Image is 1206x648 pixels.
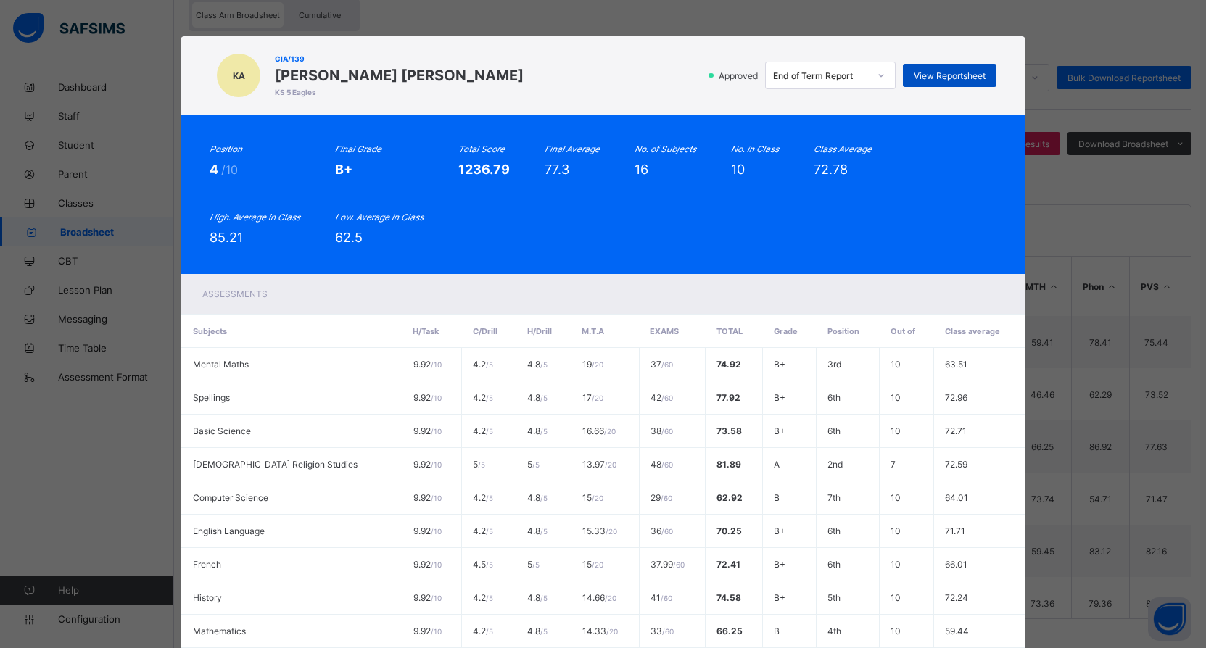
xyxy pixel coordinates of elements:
[651,492,672,503] span: 29
[532,460,540,469] span: / 5
[527,626,548,636] span: 4.8
[275,54,524,63] span: CIA/139
[945,459,967,470] span: 72.59
[545,144,600,154] i: Final Average
[527,425,548,436] span: 4.8
[606,527,617,536] span: / 20
[413,459,442,470] span: 9.92
[651,359,673,370] span: 37
[592,394,603,402] span: / 20
[827,425,841,436] span: 6th
[827,492,841,503] span: 7th
[458,144,505,154] i: Total Score
[486,494,493,502] span: / 5
[774,359,785,370] span: B+
[582,459,616,470] span: 13.97
[582,425,616,436] span: 16.66
[540,360,548,369] span: / 5
[773,70,869,81] div: End of Term Report
[891,592,901,603] span: 10
[814,162,848,177] span: 72.78
[945,326,1000,336] span: Class average
[473,592,493,603] span: 4.2
[774,559,785,570] span: B+
[827,526,841,536] span: 6th
[413,626,442,636] span: 9.92
[193,459,358,470] span: [DEMOGRAPHIC_DATA] Religion Studies
[473,392,493,403] span: 4.2
[193,425,251,436] span: Basic Science
[193,526,265,536] span: English Language
[945,559,967,570] span: 66.01
[540,494,548,502] span: / 5
[891,492,901,503] span: 10
[651,459,673,470] span: 48
[431,627,442,636] span: / 10
[413,359,442,370] span: 9.92
[193,326,227,336] span: Subjects
[827,559,841,570] span: 6th
[540,427,548,436] span: / 5
[891,526,901,536] span: 10
[891,626,901,636] span: 10
[606,627,618,636] span: / 20
[605,594,616,602] span: / 20
[827,459,843,470] span: 2nd
[210,212,300,223] i: High. Average in Class
[527,526,548,536] span: 4.8
[891,326,915,336] span: Out of
[458,162,510,177] span: 1236.79
[661,460,673,469] span: / 60
[582,392,603,403] span: 17
[716,559,740,570] span: 72.41
[945,425,967,436] span: 72.71
[527,326,552,336] span: H/Drill
[651,592,672,603] span: 41
[431,560,442,569] span: / 10
[661,427,673,436] span: / 60
[650,326,679,336] span: EXAMS
[431,527,442,536] span: / 10
[774,526,785,536] span: B+
[661,527,673,536] span: / 60
[651,559,685,570] span: 37.99
[774,492,780,503] span: B
[431,394,442,402] span: / 10
[945,626,969,636] span: 59.44
[592,560,603,569] span: / 20
[592,494,603,502] span: / 20
[604,427,616,436] span: / 20
[716,425,742,436] span: 73.58
[592,360,603,369] span: / 20
[431,427,442,436] span: / 10
[473,492,493,503] span: 4.2
[716,626,743,636] span: 66.25
[473,326,497,336] span: C/Drill
[221,162,238,177] span: /10
[275,88,524,96] span: KS 5 Eagles
[945,592,968,603] span: 72.24
[431,360,442,369] span: / 10
[193,626,246,636] span: Mathematics
[275,67,524,84] span: [PERSON_NAME] [PERSON_NAME]
[827,626,841,636] span: 4th
[193,592,222,603] span: History
[545,162,569,177] span: 77.3
[716,392,740,403] span: 77.92
[527,492,548,503] span: 4.8
[673,560,685,569] span: / 60
[540,594,548,602] span: / 5
[473,626,493,636] span: 4.2
[193,392,230,403] span: Spellings
[774,425,785,436] span: B+
[210,162,221,177] span: 4
[210,230,243,245] span: 85.21
[527,459,540,470] span: 5
[486,560,493,569] span: / 5
[891,425,901,436] span: 10
[827,592,841,603] span: 5th
[527,559,540,570] span: 5
[662,627,674,636] span: / 60
[651,425,673,436] span: 38
[193,359,249,370] span: Mental Maths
